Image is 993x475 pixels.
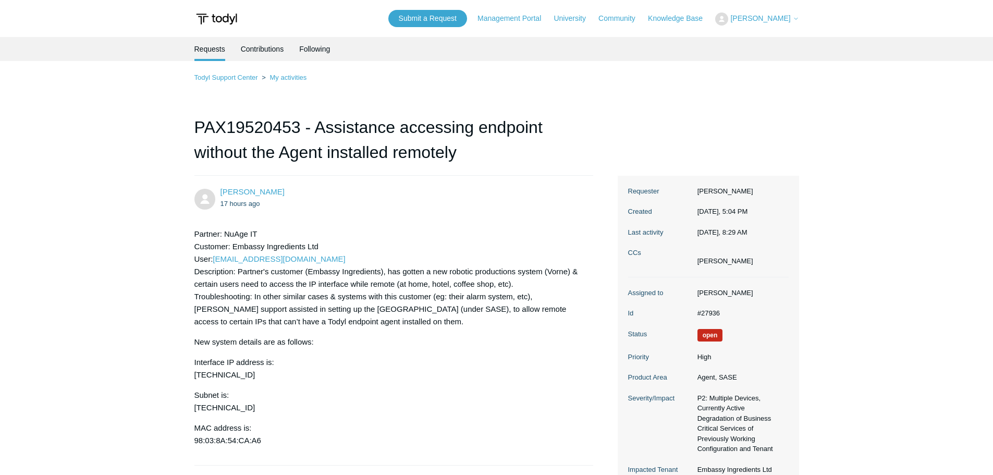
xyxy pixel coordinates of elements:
dt: Status [628,329,692,339]
time: 09/05/2025, 08:29 [697,228,747,236]
li: My activities [260,74,307,81]
dd: Agent, SASE [692,372,789,383]
dt: Priority [628,352,692,362]
a: Community [598,13,646,24]
dt: Created [628,206,692,217]
a: University [554,13,596,24]
li: Robert Schrader [697,256,753,266]
p: Partner: NuAge IT Customer: Embassy Ingredients Ltd User: Description: Partner's customer (Embass... [194,228,583,328]
button: [PERSON_NAME] [715,13,799,26]
dd: High [692,352,789,362]
li: Todyl Support Center [194,74,260,81]
dt: Last activity [628,227,692,238]
dd: [PERSON_NAME] [692,186,789,197]
li: Requests [194,37,225,61]
p: Subnet is: [TECHNICAL_ID] [194,389,583,414]
a: Following [299,37,330,61]
p: New system details are as follows: [194,336,583,348]
a: [EMAIL_ADDRESS][DOMAIN_NAME] [213,254,345,263]
p: MAC address is: 98:03:8A:54:CA:A6 [194,422,583,447]
a: Contributions [241,37,284,61]
dt: Requester [628,186,692,197]
h1: PAX19520453 - Assistance accessing endpoint without the Agent installed remotely [194,115,594,176]
a: Todyl Support Center [194,74,258,81]
a: My activities [269,74,307,81]
time: 09/04/2025, 17:04 [220,200,260,208]
dt: Assigned to [628,288,692,298]
a: Submit a Request [388,10,467,27]
a: [PERSON_NAME] [220,187,285,196]
dt: Severity/Impact [628,393,692,404]
dt: CCs [628,248,692,258]
dd: #27936 [692,308,789,319]
dt: Product Area [628,372,692,383]
p: Interface IP address is: [TECHNICAL_ID] [194,356,583,381]
span: We are working on a response for you [697,329,723,342]
img: Todyl Support Center Help Center home page [194,9,239,29]
time: 09/04/2025, 17:04 [697,208,748,215]
a: Knowledge Base [648,13,713,24]
span: [PERSON_NAME] [730,14,790,22]
dd: [PERSON_NAME] [692,288,789,298]
dt: Id [628,308,692,319]
dd: P2: Multiple Devices, Currently Active Degradation of Business Critical Services of Previously Wo... [692,393,789,454]
dd: Embassy Ingredients Ltd [692,465,789,475]
a: Management Portal [477,13,551,24]
span: Alex Hart [220,187,285,196]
